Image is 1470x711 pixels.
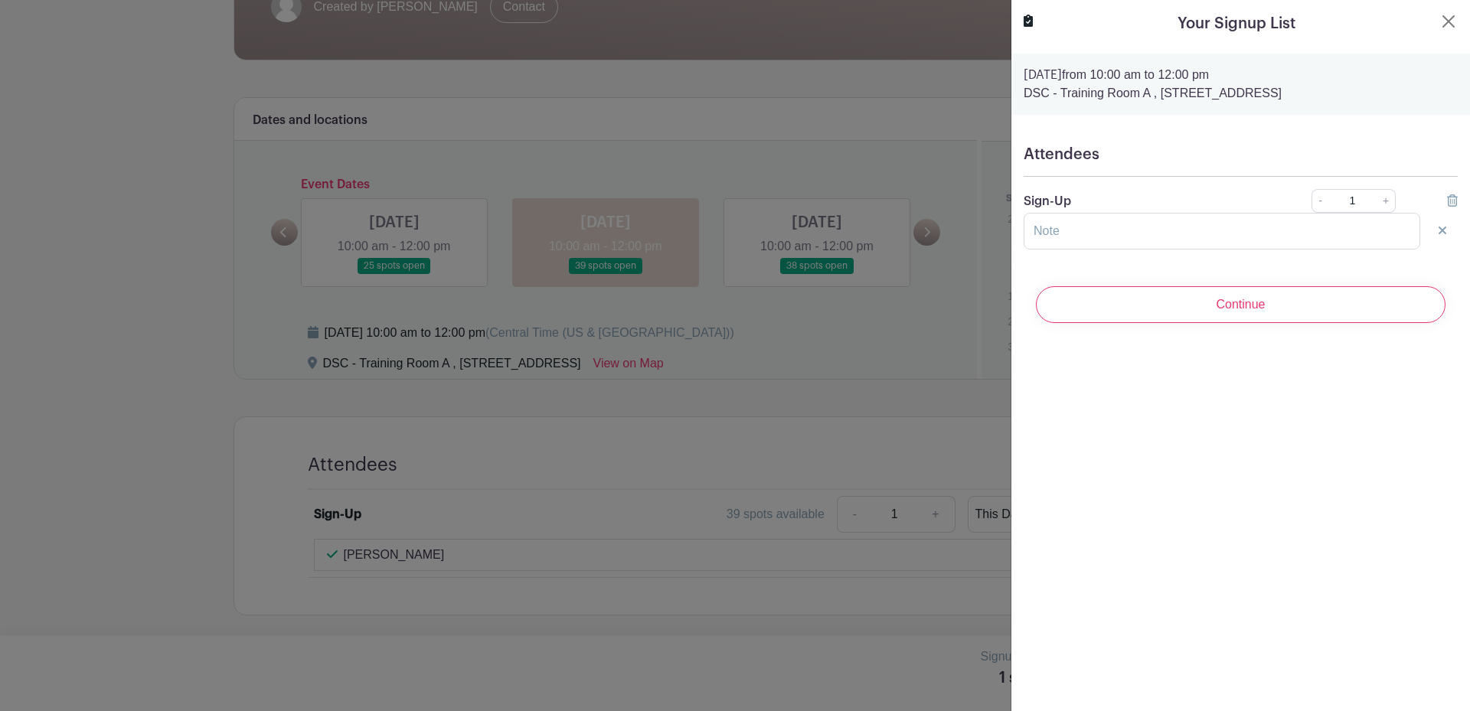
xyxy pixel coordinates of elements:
input: Note [1024,213,1420,250]
input: Continue [1036,286,1445,323]
p: from 10:00 am to 12:00 pm [1024,66,1458,84]
button: Close [1439,12,1458,31]
h5: Attendees [1024,145,1458,164]
a: - [1312,189,1328,213]
strong: [DATE] [1024,69,1062,81]
p: DSC - Training Room A , [STREET_ADDRESS] [1024,84,1458,103]
h5: Your Signup List [1178,12,1295,35]
p: Sign-Up [1024,192,1269,210]
a: + [1377,189,1396,213]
